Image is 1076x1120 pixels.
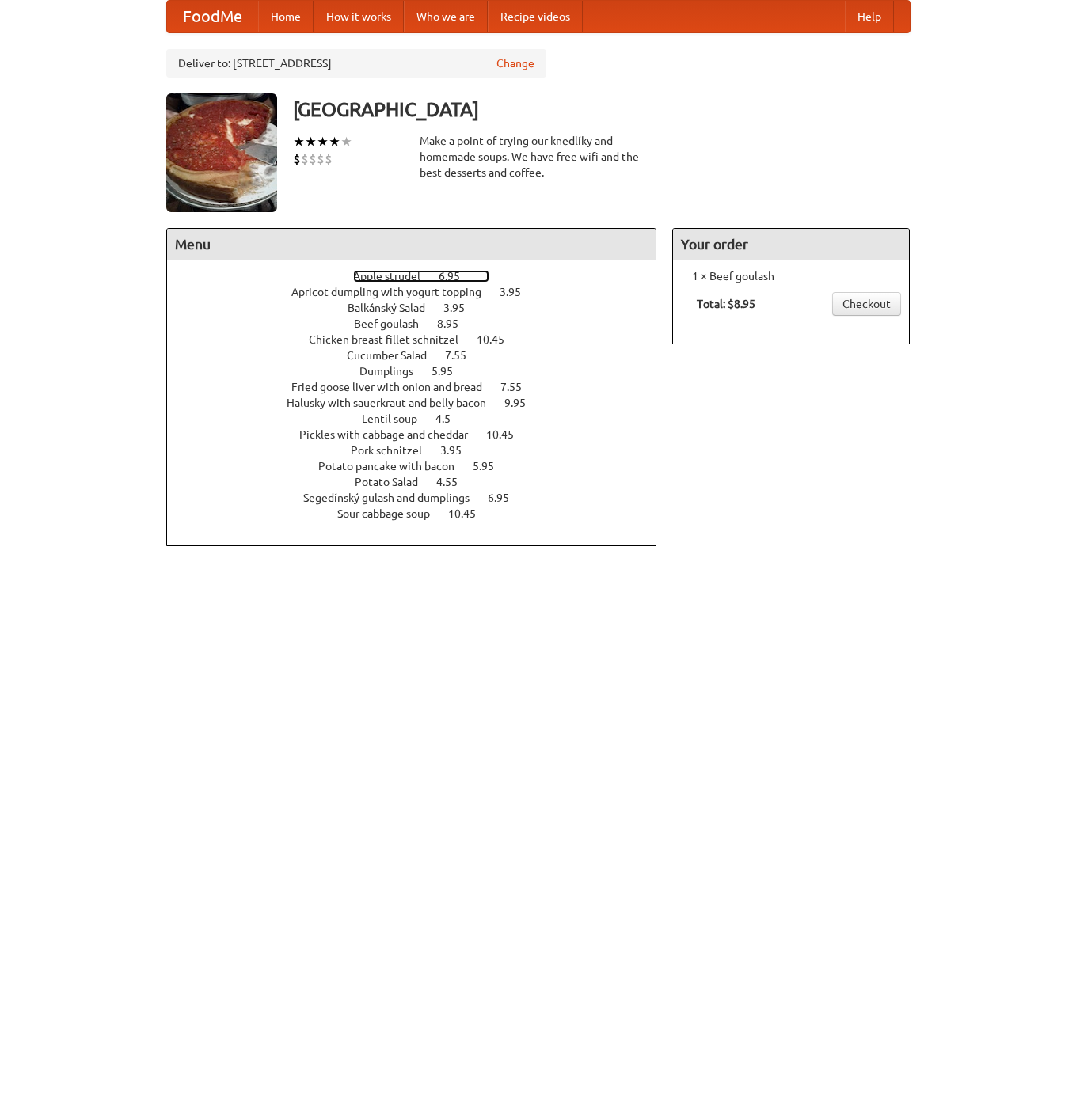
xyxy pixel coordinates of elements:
span: 8.95 [437,317,474,330]
span: 3.95 [440,444,477,457]
span: Dumplings [359,365,429,378]
li: $ [309,150,317,168]
span: 10.45 [486,428,530,441]
a: Potato pancake with bacon 5.95 [318,460,523,473]
li: ★ [329,133,340,150]
li: $ [301,150,309,168]
a: How it works [314,1,404,32]
li: ★ [305,133,317,150]
li: $ [325,150,333,168]
a: Fried goose liver with onion and bread 7.55 [291,381,551,393]
span: 3.95 [500,286,537,298]
a: Change [496,55,534,71]
span: Cucumber Salad [347,349,443,362]
a: Apricot dumpling with yogurt topping 3.95 [291,286,550,298]
span: Lentil soup [362,412,433,425]
a: Pork schnitzel 3.95 [351,444,491,457]
li: $ [317,150,325,168]
span: Apricot dumpling with yogurt topping [291,286,497,298]
span: 4.55 [436,476,473,488]
span: 10.45 [448,507,492,520]
span: 5.95 [473,460,510,473]
span: Potato pancake with bacon [318,460,470,473]
a: Chicken breast fillet schnitzel 10.45 [309,333,534,346]
a: Lentil soup 4.5 [362,412,480,425]
a: Segedínský gulash and dumplings 6.95 [303,492,538,504]
span: Sour cabbage soup [337,507,446,520]
span: 10.45 [477,333,520,346]
a: Pickles with cabbage and cheddar 10.45 [299,428,543,441]
span: 7.55 [500,381,538,393]
div: Make a point of trying our knedlíky and homemade soups. We have free wifi and the best desserts a... [420,133,657,180]
span: 3.95 [443,302,481,314]
span: 6.95 [439,270,476,283]
a: Recipe videos [488,1,583,32]
span: Apple strudel [353,270,436,283]
li: ★ [340,133,352,150]
a: Sour cabbage soup 10.45 [337,507,505,520]
a: Apple strudel 6.95 [353,270,489,283]
li: 1 × Beef goulash [681,268,901,284]
div: Deliver to: [STREET_ADDRESS] [166,49,546,78]
span: 6.95 [488,492,525,504]
span: Halusky with sauerkraut and belly bacon [287,397,502,409]
a: Balkánský Salad 3.95 [348,302,494,314]
a: Cucumber Salad 7.55 [347,349,496,362]
li: ★ [317,133,329,150]
a: Who we are [404,1,488,32]
a: Home [258,1,314,32]
a: Halusky with sauerkraut and belly bacon 9.95 [287,397,555,409]
b: Total: $8.95 [697,298,755,310]
span: 5.95 [432,365,469,378]
span: 7.55 [445,349,482,362]
span: Balkánský Salad [348,302,441,314]
span: Pickles with cabbage and cheddar [299,428,484,441]
a: Dumplings 5.95 [359,365,482,378]
a: Potato Salad 4.55 [355,476,487,488]
span: Segedínský gulash and dumplings [303,492,485,504]
span: 9.95 [504,397,542,409]
h3: [GEOGRAPHIC_DATA] [293,93,911,125]
span: 4.5 [435,412,466,425]
span: Fried goose liver with onion and bread [291,381,498,393]
img: angular.jpg [166,93,277,212]
li: $ [293,150,301,168]
a: Help [845,1,894,32]
span: Beef goulash [354,317,435,330]
li: ★ [293,133,305,150]
a: Checkout [832,292,901,316]
h4: Menu [167,229,656,260]
a: Beef goulash 8.95 [354,317,488,330]
span: Chicken breast fillet schnitzel [309,333,474,346]
span: Potato Salad [355,476,434,488]
span: Pork schnitzel [351,444,438,457]
a: FoodMe [167,1,258,32]
h4: Your order [673,229,909,260]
